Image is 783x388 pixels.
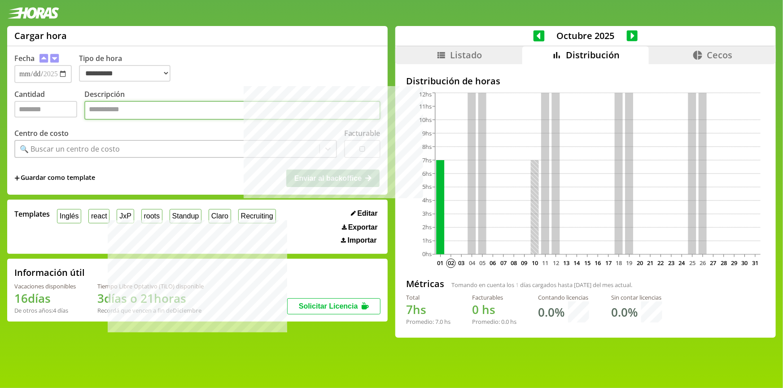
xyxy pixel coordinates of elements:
[209,209,231,223] button: Claro
[647,259,654,267] text: 21
[472,318,516,326] div: Promedio: hs
[637,259,643,267] text: 20
[422,156,432,164] tspan: 7hs
[700,259,706,267] text: 26
[538,293,590,301] div: Contando licencias
[710,259,717,267] text: 27
[170,209,201,223] button: Standup
[752,259,759,267] text: 31
[689,259,696,267] text: 25
[14,53,35,63] label: Fecha
[79,53,178,83] label: Tipo de hora
[348,236,377,244] span: Importar
[14,30,67,42] h1: Cargar hora
[406,318,451,326] div: Promedio: hs
[406,301,451,318] h1: hs
[14,173,20,183] span: +
[521,259,528,267] text: 09
[14,282,76,290] div: Vacaciones disponibles
[679,259,686,267] text: 24
[84,101,381,120] textarea: Descripción
[658,259,664,267] text: 22
[299,302,358,310] span: Solicitar Licencia
[348,209,381,218] button: Editar
[450,49,482,61] span: Listado
[538,304,564,320] h1: 0.0 %
[419,102,432,110] tspan: 11hs
[339,223,381,232] button: Exportar
[616,259,622,267] text: 18
[14,290,76,306] h1: 16 días
[88,209,109,223] button: react
[742,259,748,267] text: 30
[348,223,378,231] span: Exportar
[553,259,559,267] text: 12
[14,266,85,279] h2: Información útil
[97,306,204,314] div: Recordá que vencen a fin de
[490,259,496,267] text: 06
[79,65,171,82] select: Tipo de hora
[469,259,476,267] text: 04
[422,170,432,178] tspan: 6hs
[611,293,663,301] div: Sin contar licencias
[406,293,451,301] div: Total
[14,89,84,122] label: Cantidad
[435,318,443,326] span: 7.0
[57,209,81,223] button: Inglés
[14,306,76,314] div: De otros años: 4 días
[406,75,765,87] h2: Distribución de horas
[422,183,432,191] tspan: 5hs
[419,116,432,124] tspan: 10hs
[437,259,444,267] text: 01
[14,101,77,118] input: Cantidad
[422,223,432,231] tspan: 2hs
[97,282,204,290] div: Tiempo Libre Optativo (TiLO) disponible
[422,237,432,245] tspan: 1hs
[238,209,276,223] button: Recruiting
[14,209,50,219] span: Templates
[459,259,465,267] text: 03
[584,259,591,267] text: 15
[97,290,204,306] h1: 3 días o 21 horas
[422,196,432,205] tspan: 4hs
[406,301,413,318] span: 7
[20,144,120,154] div: 🔍 Buscar un centro de costo
[173,306,201,314] b: Diciembre
[448,259,454,267] text: 02
[542,259,549,267] text: 11
[7,7,59,19] img: logotipo
[595,259,601,267] text: 16
[566,49,620,61] span: Distribución
[545,30,627,42] span: Octubre 2025
[451,281,632,289] span: Tomando en cuenta los días cargados hasta [DATE] del mes actual.
[611,304,638,320] h1: 0.0 %
[472,301,479,318] span: 0
[357,209,377,218] span: Editar
[731,259,738,267] text: 29
[511,259,517,267] text: 08
[574,259,581,267] text: 14
[141,209,162,223] button: roots
[516,281,519,289] span: 1
[707,49,732,61] span: Cecos
[422,129,432,137] tspan: 9hs
[14,173,95,183] span: +Guardar como template
[472,293,516,301] div: Facturables
[422,250,432,258] tspan: 0hs
[287,298,381,314] button: Solicitar Licencia
[564,259,570,267] text: 13
[422,210,432,218] tspan: 3hs
[480,259,486,267] text: 05
[14,128,69,138] label: Centro de costo
[669,259,675,267] text: 23
[500,259,507,267] text: 07
[501,318,509,326] span: 0.0
[721,259,727,267] text: 28
[117,209,134,223] button: JxP
[605,259,612,267] text: 17
[406,278,444,290] h2: Métricas
[472,301,516,318] h1: hs
[344,128,381,138] label: Facturable
[84,89,381,122] label: Descripción
[422,143,432,151] tspan: 8hs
